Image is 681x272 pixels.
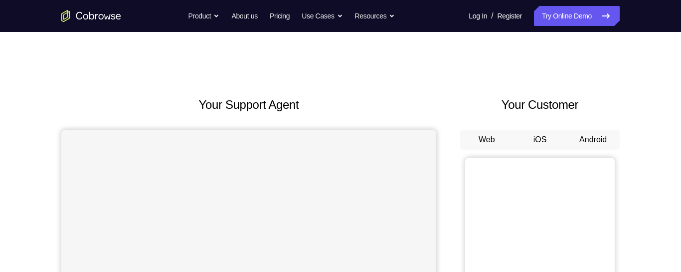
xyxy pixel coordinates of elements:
[270,6,290,26] a: Pricing
[534,6,620,26] a: Try Online Demo
[61,10,121,22] a: Go to the home page
[566,130,620,150] button: Android
[188,6,220,26] button: Product
[460,96,620,114] h2: Your Customer
[513,130,567,150] button: iOS
[61,96,436,114] h2: Your Support Agent
[231,6,257,26] a: About us
[302,6,342,26] button: Use Cases
[498,6,522,26] a: Register
[491,10,493,22] span: /
[355,6,395,26] button: Resources
[469,6,487,26] a: Log In
[460,130,513,150] button: Web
